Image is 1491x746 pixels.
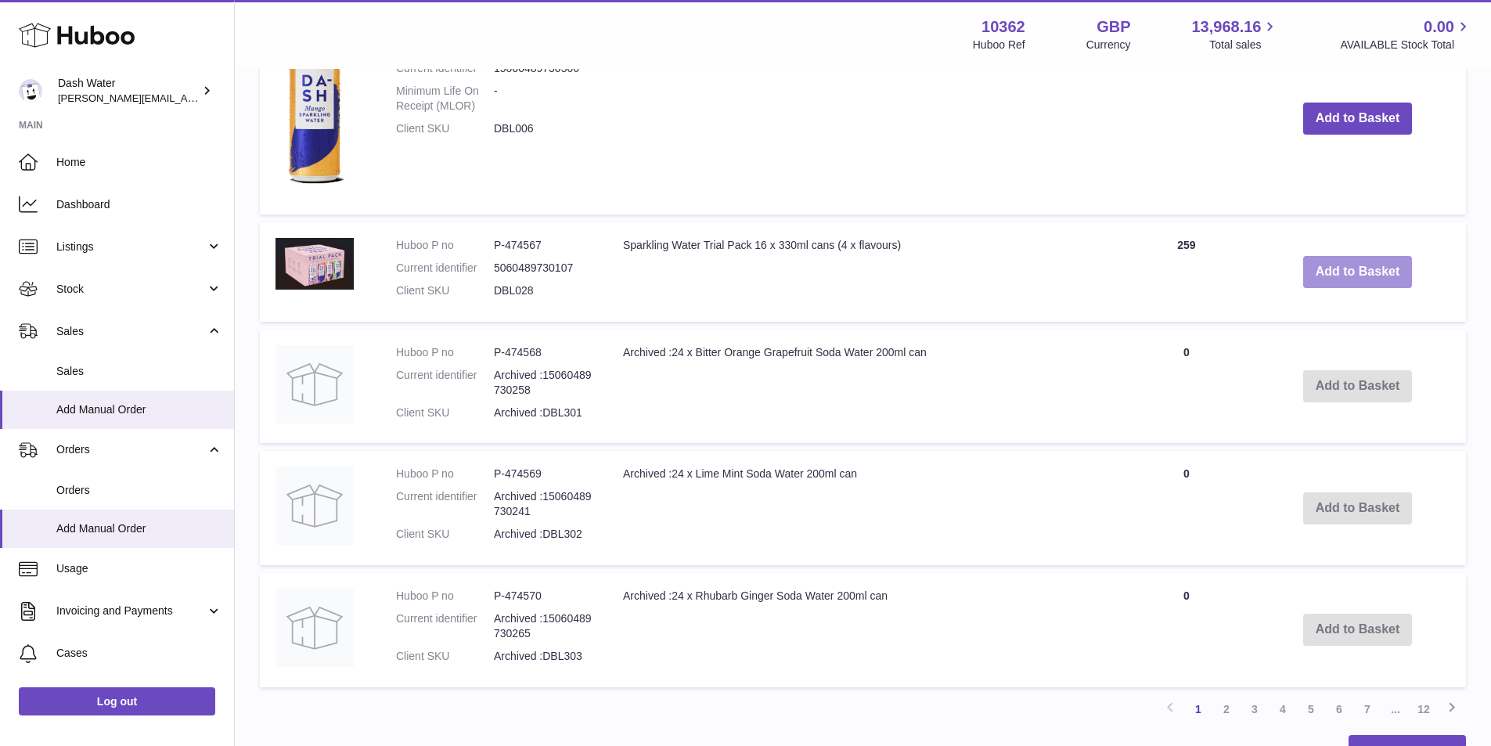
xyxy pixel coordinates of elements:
[1241,695,1269,723] a: 3
[56,155,222,170] span: Home
[1353,695,1381,723] a: 7
[494,489,592,519] dd: Archived :15060489730241
[1325,695,1353,723] a: 6
[1124,330,1249,444] td: 0
[56,442,206,457] span: Orders
[1097,16,1130,38] strong: GBP
[1269,695,1297,723] a: 4
[494,589,592,604] dd: P-474570
[19,687,215,715] a: Log out
[56,561,222,576] span: Usage
[1124,573,1249,687] td: 0
[1297,695,1325,723] a: 5
[1381,695,1410,723] span: ...
[396,238,494,253] dt: Huboo P no
[396,405,494,420] dt: Client SKU
[494,121,592,136] dd: DBL006
[494,368,592,398] dd: Archived :15060489730258
[607,451,1124,565] td: Archived :24 x Lime Mint Soda Water 200ml can
[1212,695,1241,723] a: 2
[276,38,354,195] img: 12x Mango Flavoured Sparkling Water 330ml can
[396,611,494,641] dt: Current identifier
[607,330,1124,444] td: Archived :24 x Bitter Orange Grapefruit Soda Water 200ml can
[1209,38,1279,52] span: Total sales
[494,611,592,641] dd: Archived :15060489730265
[494,345,592,360] dd: P-474568
[396,489,494,519] dt: Current identifier
[494,527,592,542] dd: Archived :DBL302
[276,467,354,545] img: Archived :24 x Lime Mint Soda Water 200ml can
[396,283,494,298] dt: Client SKU
[56,282,206,297] span: Stock
[1124,451,1249,565] td: 0
[396,649,494,664] dt: Client SKU
[607,222,1124,322] td: Sparkling Water Trial Pack 16 x 330ml cans (4 x flavours)
[56,402,222,417] span: Add Manual Order
[56,324,206,339] span: Sales
[396,261,494,276] dt: Current identifier
[19,79,42,103] img: sophie@dash-water.com
[276,345,354,423] img: Archived :24 x Bitter Orange Grapefruit Soda Water 200ml can
[58,92,314,104] span: [PERSON_NAME][EMAIL_ADDRESS][DOMAIN_NAME]
[607,23,1124,214] td: 12x Mango Flavoured Sparkling Water 330ml can
[396,467,494,481] dt: Huboo P no
[396,84,494,114] dt: Minimum Life On Receipt (MLOR)
[276,238,354,290] img: Sparkling Water Trial Pack 16 x 330ml cans (4 x flavours)
[494,238,592,253] dd: P-474567
[494,467,592,481] dd: P-474569
[396,589,494,604] dt: Huboo P no
[56,197,222,212] span: Dashboard
[494,283,592,298] dd: DBL028
[56,521,222,536] span: Add Manual Order
[1424,16,1454,38] span: 0.00
[56,646,222,661] span: Cases
[396,527,494,542] dt: Client SKU
[494,84,592,114] dd: -
[494,649,592,664] dd: Archived :DBL303
[981,16,1025,38] strong: 10362
[1303,103,1413,135] button: Add to Basket
[56,604,206,618] span: Invoicing and Payments
[56,364,222,379] span: Sales
[607,573,1124,687] td: Archived :24 x Rhubarb Ginger Soda Water 200ml can
[396,368,494,398] dt: Current identifier
[1410,695,1438,723] a: 12
[1184,695,1212,723] a: 1
[1340,38,1472,52] span: AVAILABLE Stock Total
[1340,16,1472,52] a: 0.00 AVAILABLE Stock Total
[1191,16,1279,52] a: 13,968.16 Total sales
[396,121,494,136] dt: Client SKU
[1303,256,1413,288] button: Add to Basket
[396,345,494,360] dt: Huboo P no
[494,261,592,276] dd: 5060489730107
[56,483,222,498] span: Orders
[56,240,206,254] span: Listings
[1124,23,1249,214] td: 551
[58,76,199,106] div: Dash Water
[494,405,592,420] dd: Archived :DBL301
[1086,38,1131,52] div: Currency
[276,589,354,667] img: Archived :24 x Rhubarb Ginger Soda Water 200ml can
[1191,16,1261,38] span: 13,968.16
[973,38,1025,52] div: Huboo Ref
[1124,222,1249,322] td: 259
